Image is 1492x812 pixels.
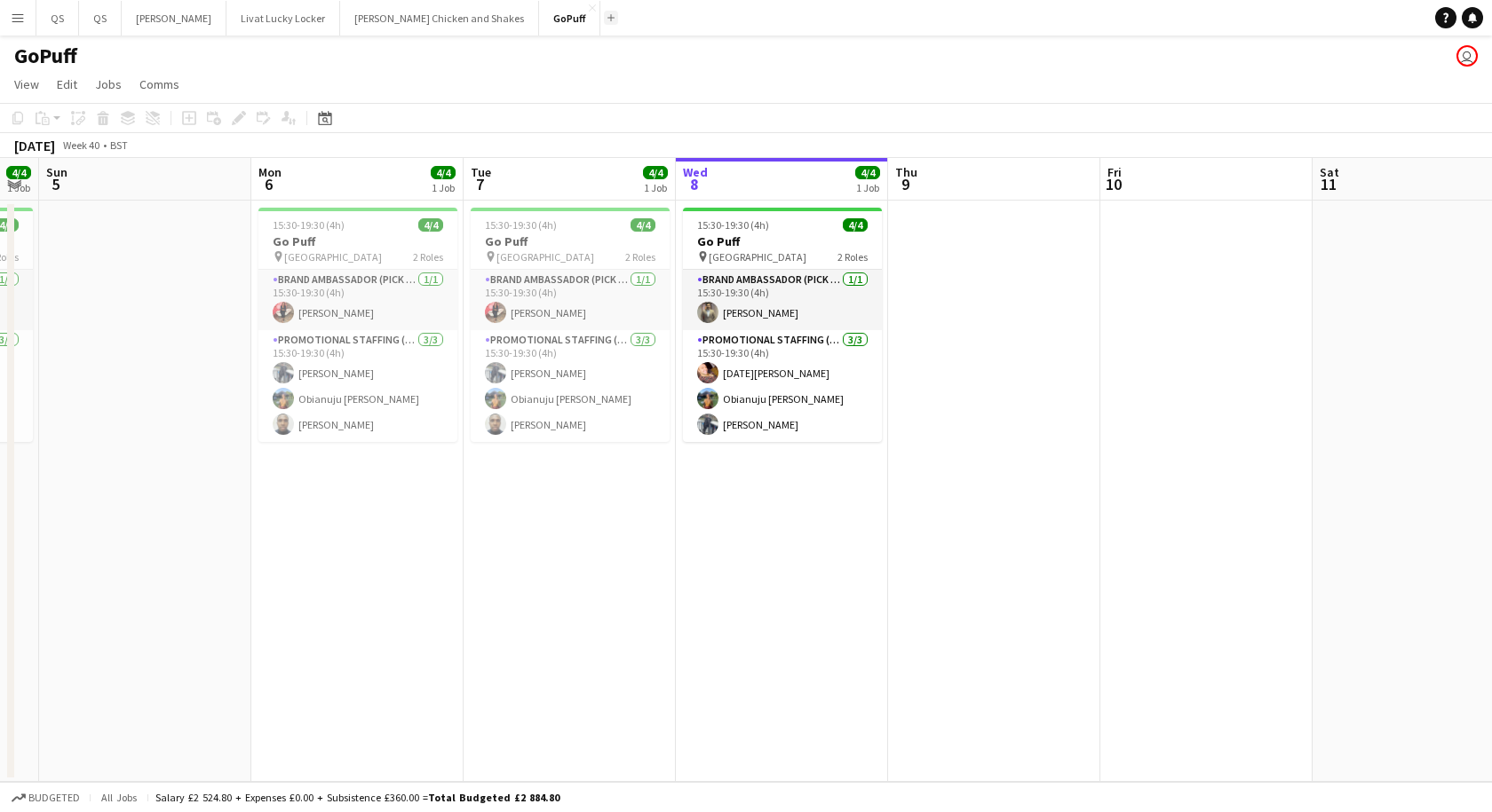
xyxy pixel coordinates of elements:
[539,1,600,35] button: GoPuff
[644,181,667,194] div: 1 Job
[1456,45,1478,67] app-user-avatar: Nina Mackay
[683,330,882,442] app-card-role: Promotional Staffing (Brand Ambassadors)3/315:30-19:30 (4h)[DATE][PERSON_NAME]Obianuju [PERSON_NA...
[680,174,708,194] span: 8
[471,330,670,442] app-card-role: Promotional Staffing (Brand Ambassadors)3/315:30-19:30 (4h)[PERSON_NAME]Obianuju [PERSON_NAME][PE...
[9,788,83,808] button: Budgeted
[496,250,594,264] span: [GEOGRAPHIC_DATA]
[431,166,456,179] span: 4/4
[258,208,457,442] app-job-card: 15:30-19:30 (4h)4/4Go Puff [GEOGRAPHIC_DATA]2 RolesBrand Ambassador (Pick up)1/115:30-19:30 (4h)[...
[122,1,226,35] button: [PERSON_NAME]
[273,218,345,232] span: 15:30-19:30 (4h)
[468,174,491,194] span: 7
[50,73,84,96] a: Edit
[256,174,282,194] span: 6
[139,76,179,92] span: Comms
[258,330,457,442] app-card-role: Promotional Staffing (Brand Ambassadors)3/315:30-19:30 (4h)[PERSON_NAME]Obianuju [PERSON_NAME][PE...
[843,218,868,232] span: 4/4
[44,174,67,194] span: 5
[643,166,668,179] span: 4/4
[855,166,880,179] span: 4/4
[1105,174,1122,194] span: 10
[432,181,455,194] div: 1 Job
[14,137,55,154] div: [DATE]
[7,73,46,96] a: View
[226,1,340,35] button: Livat Lucky Locker
[895,164,917,180] span: Thu
[110,138,128,152] div: BST
[471,233,670,249] h3: Go Puff
[14,76,39,92] span: View
[6,166,31,179] span: 4/4
[683,270,882,330] app-card-role: Brand Ambassador (Pick up)1/115:30-19:30 (4h)[PERSON_NAME]
[88,73,129,96] a: Jobs
[132,73,186,96] a: Comms
[59,138,103,152] span: Week 40
[1317,174,1339,194] span: 11
[57,76,77,92] span: Edit
[471,208,670,442] app-job-card: 15:30-19:30 (4h)4/4Go Puff [GEOGRAPHIC_DATA]2 RolesBrand Ambassador (Pick up)1/115:30-19:30 (4h)[...
[471,164,491,180] span: Tue
[625,250,655,264] span: 2 Roles
[683,233,882,249] h3: Go Puff
[856,181,879,194] div: 1 Job
[683,164,708,180] span: Wed
[709,250,806,264] span: [GEOGRAPHIC_DATA]
[697,218,769,232] span: 15:30-19:30 (4h)
[413,250,443,264] span: 2 Roles
[893,174,917,194] span: 9
[258,233,457,249] h3: Go Puff
[340,1,539,35] button: [PERSON_NAME] Chicken and Shakes
[485,218,557,232] span: 15:30-19:30 (4h)
[28,792,80,804] span: Budgeted
[1320,164,1339,180] span: Sat
[98,791,140,804] span: All jobs
[14,43,77,69] h1: GoPuff
[95,76,122,92] span: Jobs
[631,218,655,232] span: 4/4
[258,164,282,180] span: Mon
[46,164,67,180] span: Sun
[79,1,122,35] button: QS
[418,218,443,232] span: 4/4
[36,1,79,35] button: QS
[837,250,868,264] span: 2 Roles
[1107,164,1122,180] span: Fri
[428,791,559,804] span: Total Budgeted £2 884.80
[471,270,670,330] app-card-role: Brand Ambassador (Pick up)1/115:30-19:30 (4h)[PERSON_NAME]
[258,270,457,330] app-card-role: Brand Ambassador (Pick up)1/115:30-19:30 (4h)[PERSON_NAME]
[683,208,882,442] app-job-card: 15:30-19:30 (4h)4/4Go Puff [GEOGRAPHIC_DATA]2 RolesBrand Ambassador (Pick up)1/115:30-19:30 (4h)[...
[155,791,559,804] div: Salary £2 524.80 + Expenses £0.00 + Subsistence £360.00 =
[284,250,382,264] span: [GEOGRAPHIC_DATA]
